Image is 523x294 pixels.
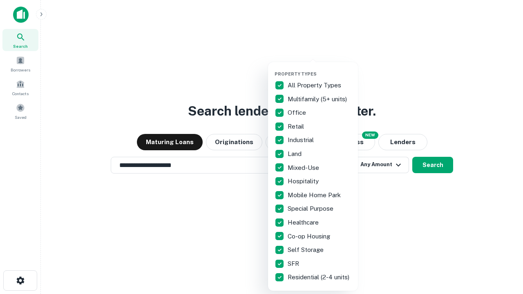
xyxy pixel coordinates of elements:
p: Hospitality [288,176,320,186]
p: All Property Types [288,80,343,90]
p: Mobile Home Park [288,190,342,200]
p: Special Purpose [288,204,335,214]
p: Self Storage [288,245,325,255]
p: SFR [288,259,301,269]
span: Property Types [275,71,317,76]
iframe: Chat Widget [482,229,523,268]
p: Healthcare [288,218,320,227]
p: Co-op Housing [288,232,332,241]
p: Retail [288,122,306,131]
p: Mixed-Use [288,163,321,173]
p: Office [288,108,308,118]
p: Multifamily (5+ units) [288,94,349,104]
p: Industrial [288,135,315,145]
p: Residential (2-4 units) [288,272,351,282]
p: Land [288,149,303,159]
